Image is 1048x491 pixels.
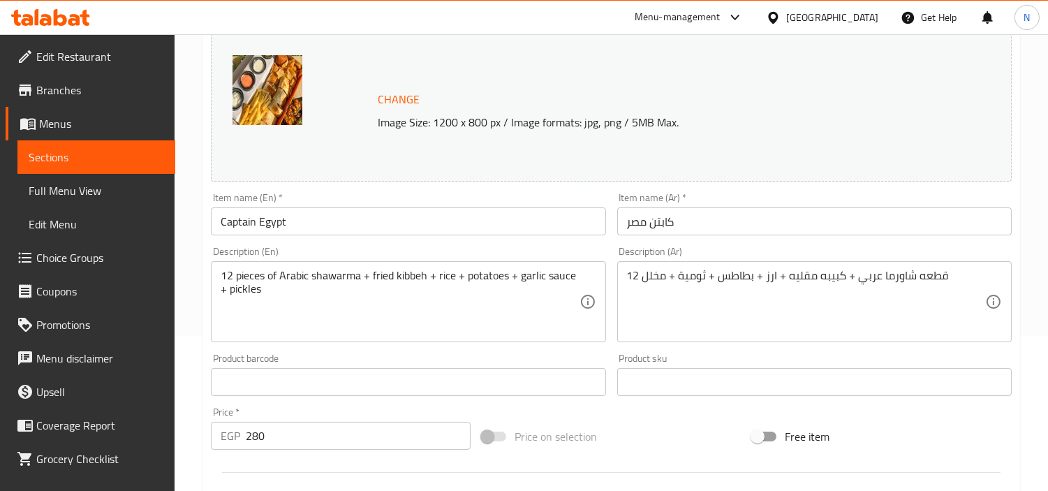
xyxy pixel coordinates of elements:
a: Edit Menu [17,207,175,241]
a: Promotions [6,308,175,342]
a: Menu disclaimer [6,342,175,375]
a: Branches [6,73,175,107]
a: Edit Restaurant [6,40,175,73]
span: Change [378,89,420,110]
span: N [1024,10,1030,25]
span: Coupons [36,283,164,300]
a: Choice Groups [6,241,175,274]
span: Choice Groups [36,249,164,266]
a: Menus [6,107,175,140]
span: Edit Restaurant [36,48,164,65]
span: Branches [36,82,164,98]
a: Coverage Report [6,409,175,442]
textarea: 12 قطعه شاورما عربي + كبيبه مقليه + ارز + بطاطس + ثومية + مخلل [627,269,985,335]
span: Upsell [36,383,164,400]
a: Sections [17,140,175,174]
input: Please enter product sku [617,368,1012,396]
input: Please enter product barcode [211,368,605,396]
span: Full Menu View [29,182,164,199]
input: Enter name Ar [617,207,1012,235]
div: Menu-management [635,9,721,26]
a: Grocery Checklist [6,442,175,476]
span: Edit Menu [29,216,164,233]
div: [GEOGRAPHIC_DATA] [786,10,878,25]
span: Free item [785,428,829,445]
p: Image Size: 1200 x 800 px / Image formats: jpg, png / 5MB Max. [372,114,940,131]
a: Coupons [6,274,175,308]
p: EGP [221,427,240,444]
span: Sections [29,149,164,166]
a: Upsell [6,375,175,409]
input: Please enter price [246,422,471,450]
span: Price on selection [515,428,597,445]
textarea: 12 pieces of Arabic shawarma + fried kibbeh + rice + potatoes + garlic sauce + pickles [221,269,579,335]
span: Menus [39,115,164,132]
span: Promotions [36,316,164,333]
span: Grocery Checklist [36,450,164,467]
input: Enter name En [211,207,605,235]
span: Menu disclaimer [36,350,164,367]
img: %D9%83%D8%A7%D8%A8%D8%AA%D9%86_%D9%85%D8%B5%D8%B1638924948706488016.jpg [233,55,302,125]
span: Coverage Report [36,417,164,434]
a: Full Menu View [17,174,175,207]
button: Change [372,85,425,114]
